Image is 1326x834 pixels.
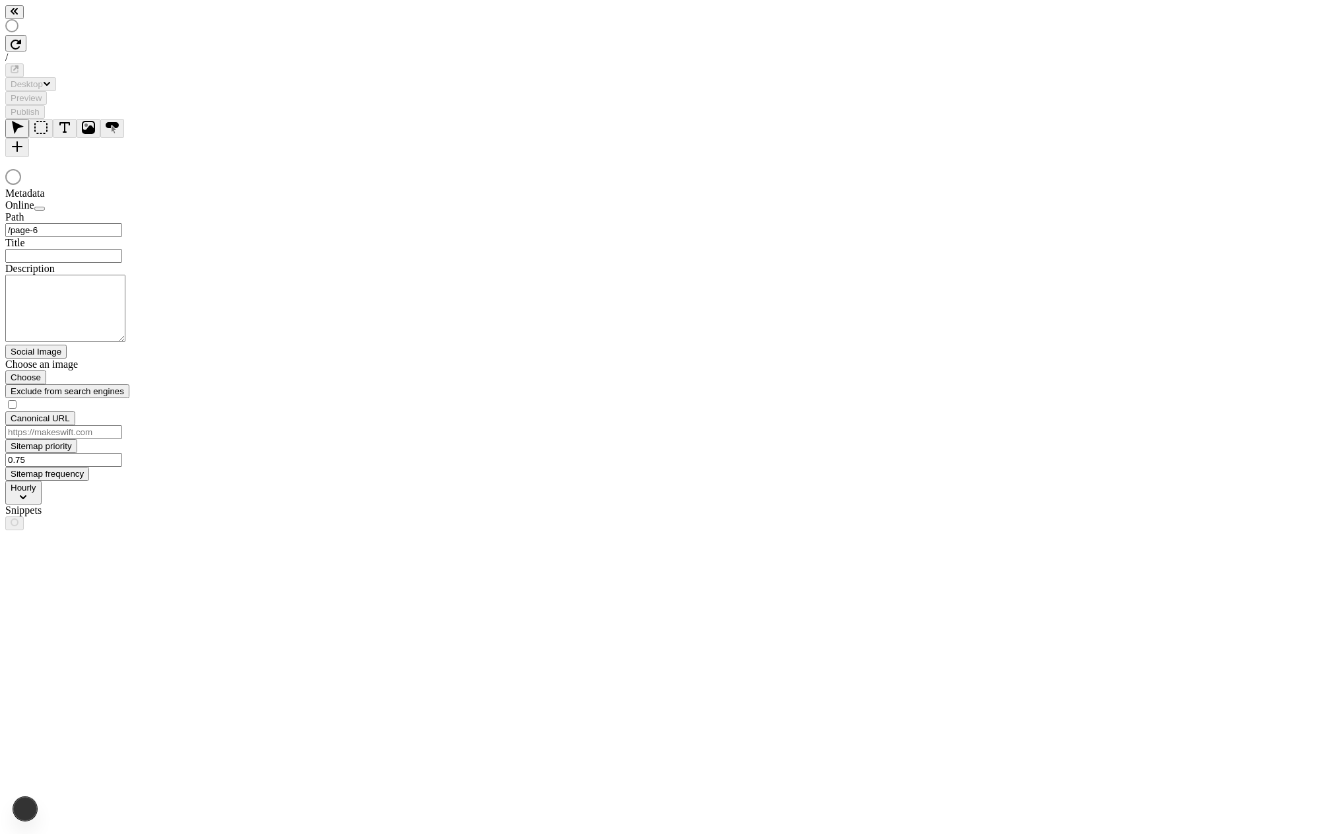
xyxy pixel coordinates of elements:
span: Social Image [11,347,61,357]
button: Hourly [5,481,42,504]
span: Desktop [11,79,43,89]
button: Canonical URL [5,411,75,425]
span: Sitemap priority [11,441,72,451]
button: Publish [5,105,45,119]
button: Sitemap frequency [5,467,89,481]
button: Image [77,119,100,138]
div: / [5,52,1321,63]
div: Metadata [5,188,164,199]
span: Title [5,237,25,248]
span: Description [5,263,55,274]
span: Canonical URL [11,413,70,423]
span: Hourly [11,483,36,493]
button: Box [29,119,53,138]
button: Social Image [5,345,67,359]
div: Snippets [5,504,164,516]
div: Choose an image [5,359,164,370]
button: Choose [5,370,46,384]
span: Exclude from search engines [11,386,124,396]
button: Text [53,119,77,138]
span: Online [5,199,34,211]
button: Exclude from search engines [5,384,129,398]
span: Choose [11,372,41,382]
button: Desktop [5,77,56,91]
span: Sitemap frequency [11,469,84,479]
button: Preview [5,91,47,105]
span: Publish [11,107,40,117]
input: https://makeswift.com [5,425,122,439]
button: Button [100,119,124,138]
span: Path [5,211,24,223]
button: Sitemap priority [5,439,77,453]
span: Preview [11,93,42,103]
